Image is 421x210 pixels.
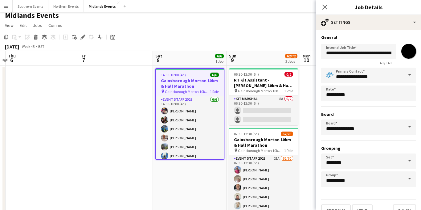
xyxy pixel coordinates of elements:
[316,3,421,11] h3: Job Details
[84,0,121,12] button: Midlands Events
[156,96,224,162] app-card-role: Event Staff 20256/614:00-18:00 (4h)[PERSON_NAME][PERSON_NAME][PERSON_NAME][PERSON_NAME][PERSON_NA...
[229,77,298,88] h3: RT Kit Assistant - [PERSON_NAME] 10km & Half Marathon
[285,54,297,58] span: 62/72
[2,21,16,29] a: View
[316,15,421,30] div: Settings
[13,0,48,12] button: Southern Events
[154,57,162,64] span: 8
[155,53,162,59] span: Sat
[285,59,297,64] div: 2 Jobs
[161,73,186,77] span: 14:00-18:00 (4h)
[215,59,223,64] div: 1 Job
[5,11,59,20] h1: Midlands Events
[210,73,219,77] span: 6/6
[303,53,311,59] span: Mon
[17,21,29,29] a: Edit
[82,53,87,59] span: Fri
[284,148,293,153] span: 1 Role
[284,89,293,93] span: 1 Role
[234,132,259,136] span: 07:30-12:30 (5h)
[238,148,284,153] span: Gainsborough Morton 10km & Half Marathon
[48,0,84,12] button: Northern Events
[48,23,62,28] span: Comms
[46,21,65,29] a: Comms
[7,57,16,64] span: 6
[321,111,416,117] h3: Board
[5,44,19,50] div: [DATE]
[238,89,284,93] span: Gainsborough Morton 10km & Half Marathon
[31,21,45,29] a: Jobs
[234,72,259,77] span: 06:30-12:30 (6h)
[229,53,236,59] span: Sun
[375,61,396,65] span: 40 / 140
[284,72,293,77] span: 0/2
[321,35,416,40] h3: General
[228,57,236,64] span: 9
[38,44,44,49] div: BST
[8,53,16,59] span: Thu
[156,78,224,89] h3: Gainsborough Morton 10km & Half Marathon
[210,89,219,94] span: 1 Role
[165,89,210,94] span: Gainsborough Morton 10km & Half Marathon SET UP
[229,137,298,148] h3: Gainsborough Morton 10km & Half Marathon
[155,68,224,160] app-job-card: 14:00-18:00 (4h)6/6Gainsborough Morton 10km & Half Marathon Gainsborough Morton 10km & Half Marat...
[229,68,298,125] app-job-card: 06:30-12:30 (6h)0/2RT Kit Assistant - [PERSON_NAME] 10km & Half Marathon Gainsborough Morton 10km...
[302,57,311,64] span: 10
[33,23,42,28] span: Jobs
[81,57,87,64] span: 7
[215,54,224,58] span: 6/6
[229,95,298,125] app-card-role: Kit Marshal8A0/206:30-12:30 (6h)
[20,44,36,49] span: Week 45
[281,132,293,136] span: 62/70
[321,145,416,151] h3: Grouping
[20,23,27,28] span: Edit
[5,23,14,28] span: View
